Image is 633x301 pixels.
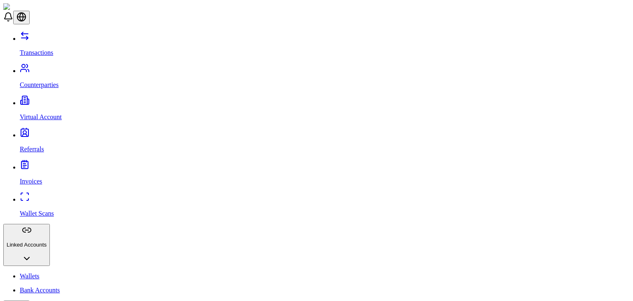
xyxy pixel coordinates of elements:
[20,178,630,185] p: Invoices
[20,196,630,217] a: Wallet Scans
[3,3,52,11] img: ShieldPay Logo
[20,35,630,56] a: Transactions
[20,49,630,56] p: Transactions
[20,132,630,153] a: Referrals
[20,146,630,153] p: Referrals
[20,210,630,217] p: Wallet Scans
[20,113,630,121] p: Virtual Account
[20,81,630,89] p: Counterparties
[3,224,50,266] button: Linked Accounts
[20,67,630,89] a: Counterparties
[20,99,630,121] a: Virtual Account
[7,242,47,248] p: Linked Accounts
[20,164,630,185] a: Invoices
[20,287,630,294] a: Bank Accounts
[20,273,630,280] a: Wallets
